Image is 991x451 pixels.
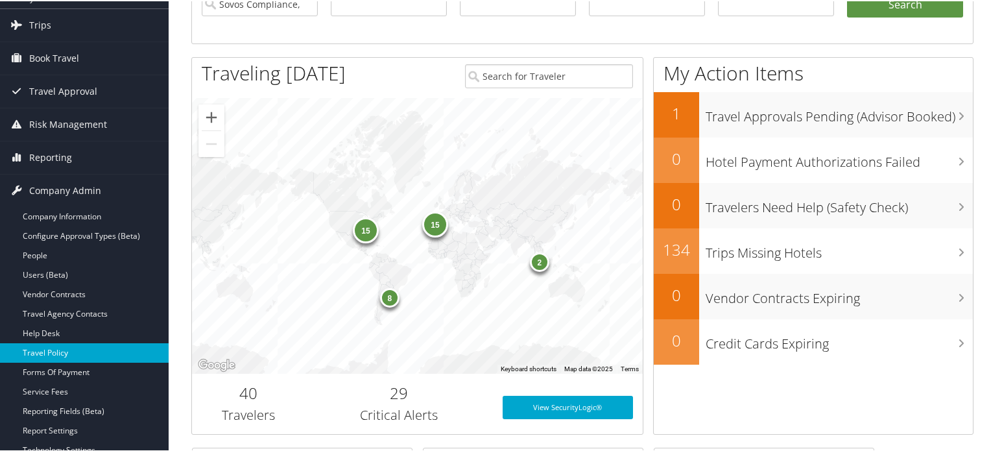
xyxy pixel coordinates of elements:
[654,318,973,363] a: 0Credit Cards Expiring
[706,236,973,261] h3: Trips Missing Hotels
[29,173,101,206] span: Company Admin
[654,192,699,214] h2: 0
[29,107,107,140] span: Risk Management
[654,101,699,123] h2: 1
[202,381,295,403] h2: 40
[654,238,699,260] h2: 134
[202,58,346,86] h1: Traveling [DATE]
[654,283,699,305] h2: 0
[654,328,699,350] h2: 0
[503,395,634,418] a: View SecurityLogic®
[422,210,448,236] div: 15
[29,8,51,40] span: Trips
[315,405,483,423] h3: Critical Alerts
[706,145,973,170] h3: Hotel Payment Authorizations Failed
[654,227,973,273] a: 134Trips Missing Hotels
[654,136,973,182] a: 0Hotel Payment Authorizations Failed
[29,74,97,106] span: Travel Approval
[706,100,973,125] h3: Travel Approvals Pending (Advisor Booked)
[654,182,973,227] a: 0Travelers Need Help (Safety Check)
[621,364,639,371] a: Terms (opens in new tab)
[706,282,973,306] h3: Vendor Contracts Expiring
[564,364,613,371] span: Map data ©2025
[315,381,483,403] h2: 29
[198,130,224,156] button: Zoom out
[29,41,79,73] span: Book Travel
[379,287,399,306] div: 8
[654,273,973,318] a: 0Vendor Contracts Expiring
[195,356,238,372] img: Google
[501,363,556,372] button: Keyboard shortcuts
[706,191,973,215] h3: Travelers Need Help (Safety Check)
[654,58,973,86] h1: My Action Items
[465,63,634,87] input: Search for Traveler
[529,251,549,271] div: 2
[195,356,238,372] a: Open this area in Google Maps (opens a new window)
[353,216,379,242] div: 15
[654,91,973,136] a: 1Travel Approvals Pending (Advisor Booked)
[654,147,699,169] h2: 0
[29,140,72,173] span: Reporting
[198,103,224,129] button: Zoom in
[706,327,973,352] h3: Credit Cards Expiring
[202,405,295,423] h3: Travelers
